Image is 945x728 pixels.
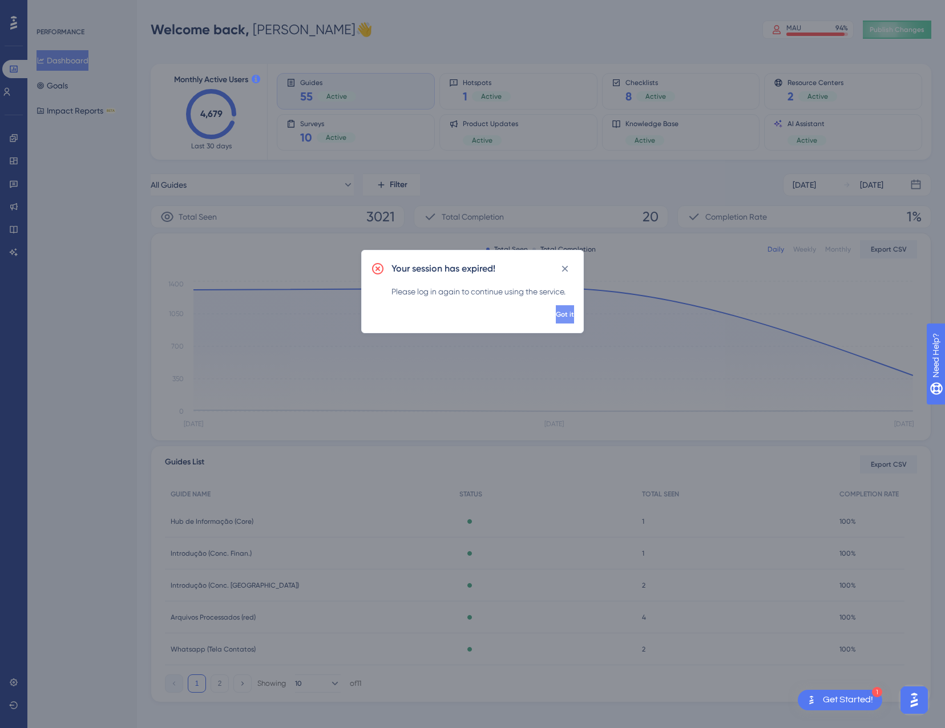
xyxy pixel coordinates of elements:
div: Get Started! [823,694,873,706]
div: Open Get Started! checklist, remaining modules: 1 [798,690,882,710]
h2: Your session has expired! [391,262,495,276]
div: 1 [872,687,882,697]
img: launcher-image-alternative-text [805,693,818,707]
span: Got it [556,310,574,319]
span: Need Help? [27,3,71,17]
iframe: UserGuiding AI Assistant Launcher [897,683,931,717]
div: Please log in again to continue using the service. [391,285,574,298]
